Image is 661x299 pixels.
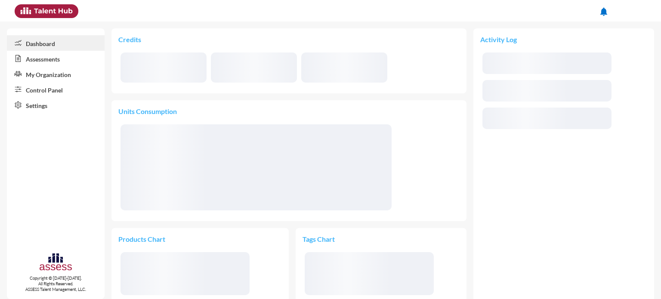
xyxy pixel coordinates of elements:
[7,66,105,82] a: My Organization
[118,235,200,243] p: Products Chart
[118,107,460,115] p: Units Consumption
[480,35,647,43] p: Activity Log
[118,35,460,43] p: Credits
[39,252,73,273] img: assesscompany-logo.png
[7,82,105,97] a: Control Panel
[7,35,105,51] a: Dashboard
[7,97,105,113] a: Settings
[7,275,105,292] p: Copyright © [DATE]-[DATE]. All Rights Reserved. ASSESS Talent Management, LLC.
[599,6,609,17] mat-icon: notifications
[303,235,381,243] p: Tags Chart
[7,51,105,66] a: Assessments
